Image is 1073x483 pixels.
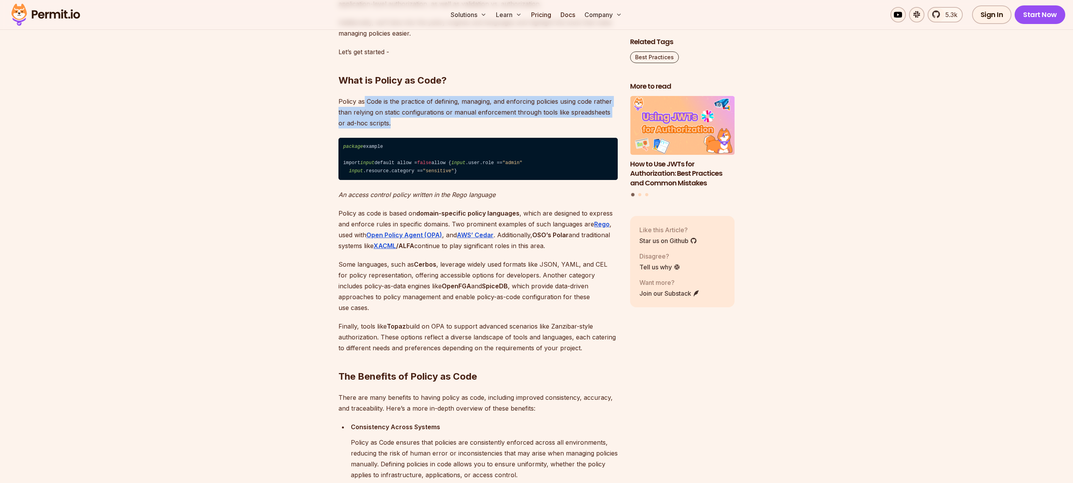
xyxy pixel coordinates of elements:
p: Policy as code is based on , which are designed to express and enforce rules in specific domains.... [338,208,618,251]
h3: How to Use JWTs for Authorization: Best Practices and Common Mistakes [630,159,735,188]
strong: Consistency Across Systems [351,423,440,431]
button: Go to slide 2 [638,193,641,196]
a: Join our Substack [639,288,700,298]
img: Permit logo [8,2,84,28]
a: Star us on Github [639,236,697,245]
p: Policy as Code is the practice of defining, managing, and enforcing policies using code rather th... [338,96,618,128]
h2: Related Tags [630,37,735,47]
a: Start Now [1015,5,1065,24]
li: 1 of 3 [630,96,735,188]
strong: SpiceDB [482,282,508,290]
span: "sensitive" [423,168,454,174]
a: Rego [594,220,610,228]
div: Posts [630,96,735,197]
span: "admin" [502,160,522,166]
a: XACML [374,242,396,250]
strong: OpenFGA [442,282,471,290]
span: input [360,160,374,166]
p: Like this Article? [639,225,697,234]
p: There are many benefits to having policy as code, including improved consistency, accuracy, and t... [338,392,618,414]
a: How to Use JWTs for Authorization: Best Practices and Common MistakesHow to Use JWTs for Authoriz... [630,96,735,188]
span: package [343,144,363,149]
p: Disagree? [639,251,680,260]
button: Company [581,7,625,22]
span: 5.3k [941,10,957,19]
a: Open Policy Agent (OPA) [366,231,442,239]
button: Go to slide 1 [631,193,635,196]
a: Best Practices [630,51,679,63]
h2: What is Policy as Code? [338,43,618,87]
button: Go to slide 3 [645,193,648,196]
a: 5.3k [928,7,963,22]
span: input [451,160,466,166]
p: Let’s get started - [338,46,618,57]
strong: OSO’s Polar [532,231,569,239]
p: Some languages, such as , leverage widely used formats like JSON, YAML, and CEL for policy repres... [338,259,618,313]
a: Tell us why [639,262,680,271]
p: Finally, tools like build on OPA to support advanced scenarios like Zanzibar-style authorization.... [338,321,618,353]
strong: Cerbos [414,260,436,268]
h2: The Benefits of Policy as Code [338,339,618,383]
p: Want more? [639,277,700,287]
a: Pricing [528,7,554,22]
h2: More to read [630,82,735,91]
strong: domain-specific policy languages [416,209,519,217]
code: example import default allow = allow { .user.role == .resource.category == } [338,138,618,180]
strong: /ALFA [396,242,414,250]
a: Sign In [972,5,1012,24]
a: AWS’ Cedar [457,231,494,239]
button: Solutions [448,7,490,22]
em: An access control policy written in the Rego language [338,191,495,199]
span: false [417,160,431,166]
strong: Topaz [387,322,406,330]
span: input [349,168,363,174]
p: Policy as Code ensures that policies are consistently enforced across all environments, reducing ... [351,437,618,480]
img: How to Use JWTs for Authorization: Best Practices and Common Mistakes [630,96,735,155]
a: Docs [557,7,578,22]
button: Learn [493,7,525,22]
